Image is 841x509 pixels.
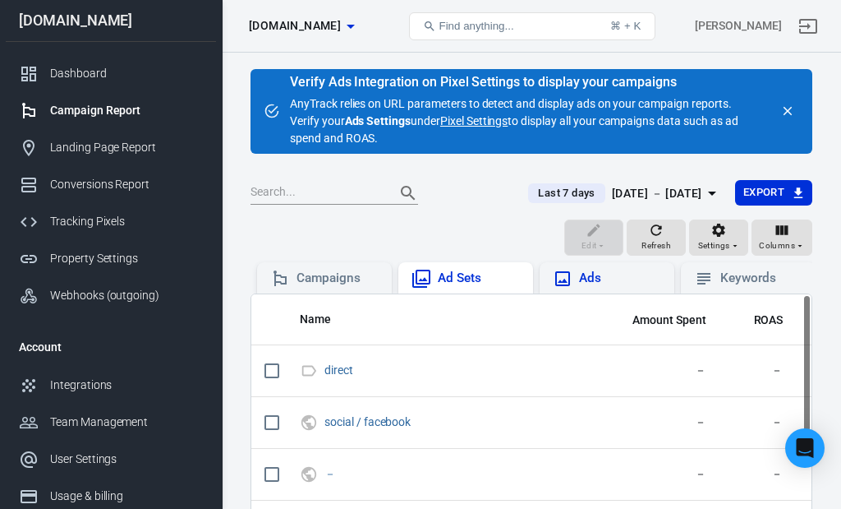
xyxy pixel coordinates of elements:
button: [DOMAIN_NAME] [242,11,361,41]
a: Integrations [6,367,216,404]
div: Usage & billing [50,488,203,505]
span: Amount Spent [632,312,706,329]
div: ⌘ + K [610,20,641,32]
div: Campaign Report [50,102,203,119]
div: [DATE] － [DATE] [612,183,702,204]
a: User Settings [6,441,216,478]
div: Ads [579,270,661,287]
div: Integrations [50,377,203,394]
div: Dashboard [50,65,203,82]
a: Webhooks (outgoing) [6,277,216,314]
span: Last 7 days [531,185,601,201]
span: － [611,466,706,483]
div: Team Management [50,414,203,431]
span: The total return on ad spend [754,310,784,330]
div: AnyTrack relies on URL parameters to detect and display ads on your campaign reports. Verify your... [290,76,766,147]
a: Sign out [788,7,828,46]
div: [DOMAIN_NAME] [6,13,216,28]
a: Pixel Settings [440,113,508,130]
span: － [324,468,338,479]
div: Conversions Report [50,176,203,193]
span: － [733,414,784,431]
button: close [776,99,799,123]
button: Find anything...⌘ + K [409,12,655,40]
a: Dashboard [6,55,216,92]
span: Columns [759,238,795,253]
span: Find anything... [439,20,514,32]
span: social / facebook [324,416,413,428]
a: Tracking Pixels [6,203,216,240]
a: Team Management [6,404,216,441]
a: Campaign Report [6,92,216,129]
a: Conversions Report [6,166,216,203]
span: － [611,414,706,431]
span: － [611,363,706,379]
strong: Ads Settings [345,114,411,127]
div: User Settings [50,451,203,468]
div: Open Intercom Messenger [785,428,825,468]
a: direct [324,363,353,377]
a: Landing Page Report [6,129,216,166]
div: Landing Page Report [50,139,203,156]
button: Columns [751,220,812,256]
svg: UTM & Web Traffic [300,413,318,433]
span: － [733,363,784,379]
div: Property Settings [50,250,203,267]
span: The total return on ad spend [733,310,784,330]
div: Tracking Pixels [50,213,203,230]
button: Last 7 days[DATE] － [DATE] [515,180,734,207]
button: Refresh [627,220,686,256]
span: Name [300,312,352,328]
span: ROAS [754,312,784,329]
svg: Direct [300,361,318,381]
span: Name [300,312,331,328]
input: Search... [250,183,382,204]
button: Export [735,180,812,206]
span: － [733,466,784,483]
div: Webhooks (outgoing) [50,287,203,304]
div: Campaigns [296,270,379,287]
button: Settings [689,220,748,256]
span: The estimated total amount of money you've spent on your campaign, ad set or ad during its schedule. [611,310,706,330]
svg: UTM & Web Traffic [300,465,318,484]
div: Account id: 2prkmgRZ [695,17,782,35]
li: Account [6,327,216,367]
a: － [324,467,336,480]
button: Search [388,174,428,213]
div: Keywords [720,270,802,287]
span: The estimated total amount of money you've spent on your campaign, ad set or ad during its schedule. [632,310,706,330]
span: samcart.com [249,16,341,36]
div: Ad Sets [438,270,520,287]
span: Settings [698,238,730,253]
span: direct [324,364,356,376]
div: Verify Ads Integration on Pixel Settings to display your campaigns [290,74,766,90]
span: Refresh [641,238,671,253]
a: Property Settings [6,240,216,277]
a: social / facebook [324,415,411,428]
